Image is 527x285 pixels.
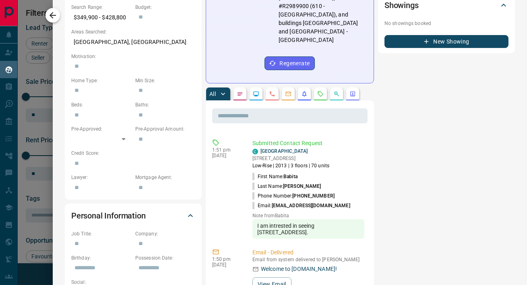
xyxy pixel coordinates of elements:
p: Lawyer: [71,174,131,181]
p: 1:50 pm [212,256,240,262]
p: Areas Searched: [71,28,195,35]
p: Search Range: [71,4,131,11]
span: Babita [283,174,298,179]
p: Email from system delivered to [PERSON_NAME] [252,257,364,262]
span: [PHONE_NUMBER] [292,193,335,199]
div: Personal Information [71,206,195,225]
p: Pre-Approval Amount: [135,125,195,133]
p: All [209,91,216,97]
p: Welcome to [DOMAIN_NAME]! [261,265,337,273]
span: [EMAIL_ADDRESS][DOMAIN_NAME] [272,203,350,208]
p: Motivation: [71,53,195,60]
svg: Emails [285,91,291,97]
p: Baths: [135,101,195,108]
p: Min Size: [135,77,195,84]
p: Job Title: [71,230,131,237]
p: Birthday: [71,254,131,262]
p: Possession Date: [135,254,195,262]
button: New Showing [384,35,508,48]
svg: Lead Browsing Activity [253,91,259,97]
svg: Listing Alerts [301,91,308,97]
svg: Notes [237,91,243,97]
p: [DATE] [212,153,240,158]
svg: Calls [269,91,275,97]
p: Beds: [71,101,131,108]
p: Last Name: [252,183,321,190]
p: Low-Rise | 2013 | 3 floors | 70 units [252,162,329,169]
p: Budget: [135,4,195,11]
a: [GEOGRAPHIC_DATA] [260,148,308,154]
p: No showings booked [384,20,508,27]
p: [DATE] [212,262,240,268]
p: $349,900 - $428,800 [71,11,131,24]
h2: Personal Information [71,209,146,222]
p: Company: [135,230,195,237]
svg: Requests [317,91,324,97]
p: Email - Delivered [252,248,364,257]
p: 1:51 pm [212,147,240,153]
svg: Opportunities [333,91,340,97]
button: Regenerate [265,56,315,70]
div: I am intrested in seeing [STREET_ADDRESS]. [252,219,364,239]
p: [STREET_ADDRESS] [252,155,329,162]
span: [PERSON_NAME] [283,183,321,189]
p: Note from Babita [252,213,364,218]
p: Phone Number: [252,192,335,200]
p: Email: [252,202,350,209]
p: Credit Score: [71,150,195,157]
svg: Agent Actions [349,91,356,97]
p: First Name: [252,173,298,180]
p: Mortgage Agent: [135,174,195,181]
p: Pre-Approved: [71,125,131,133]
p: Home Type: [71,77,131,84]
div: condos.ca [252,149,258,154]
p: [GEOGRAPHIC_DATA], [GEOGRAPHIC_DATA] [71,35,195,49]
p: Submitted Contact Request [252,139,364,148]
